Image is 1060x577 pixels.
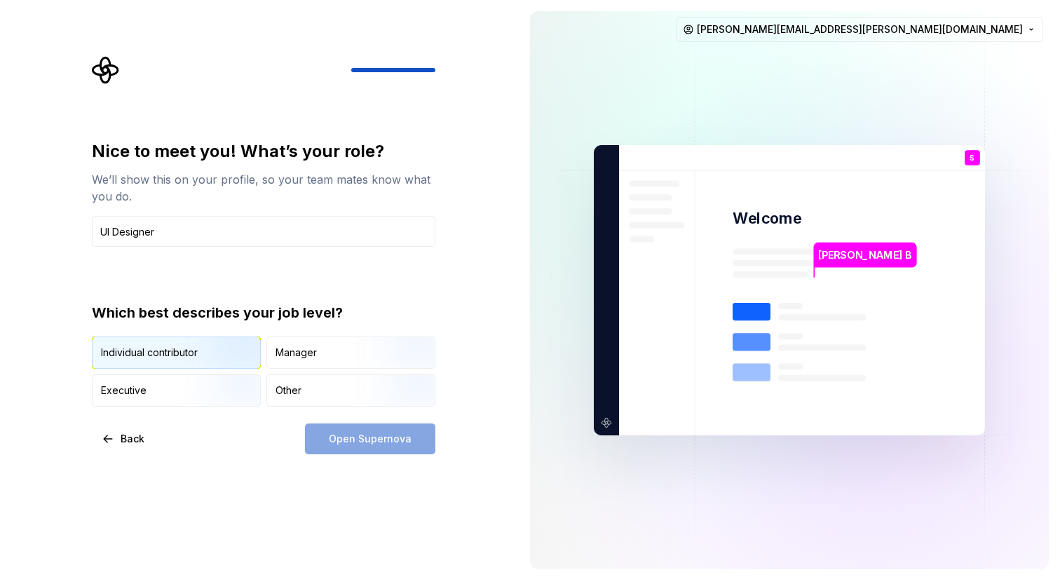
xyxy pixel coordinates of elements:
span: [PERSON_NAME][EMAIL_ADDRESS][PERSON_NAME][DOMAIN_NAME] [697,22,1023,36]
div: Manager [276,346,317,360]
span: Back [121,432,144,446]
button: [PERSON_NAME][EMAIL_ADDRESS][PERSON_NAME][DOMAIN_NAME] [677,17,1043,42]
svg: Supernova Logo [92,56,120,84]
div: Which best describes your job level? [92,303,435,323]
div: Nice to meet you! What’s your role? [92,140,435,163]
div: We’ll show this on your profile, so your team mates know what you do. [92,171,435,205]
div: Other [276,383,301,398]
div: Executive [101,383,147,398]
p: Welcome [733,208,801,229]
p: [PERSON_NAME] B [818,247,911,263]
input: Job title [92,216,435,247]
div: Individual contributor [101,346,198,360]
p: S [970,154,974,162]
button: Back [92,423,156,454]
